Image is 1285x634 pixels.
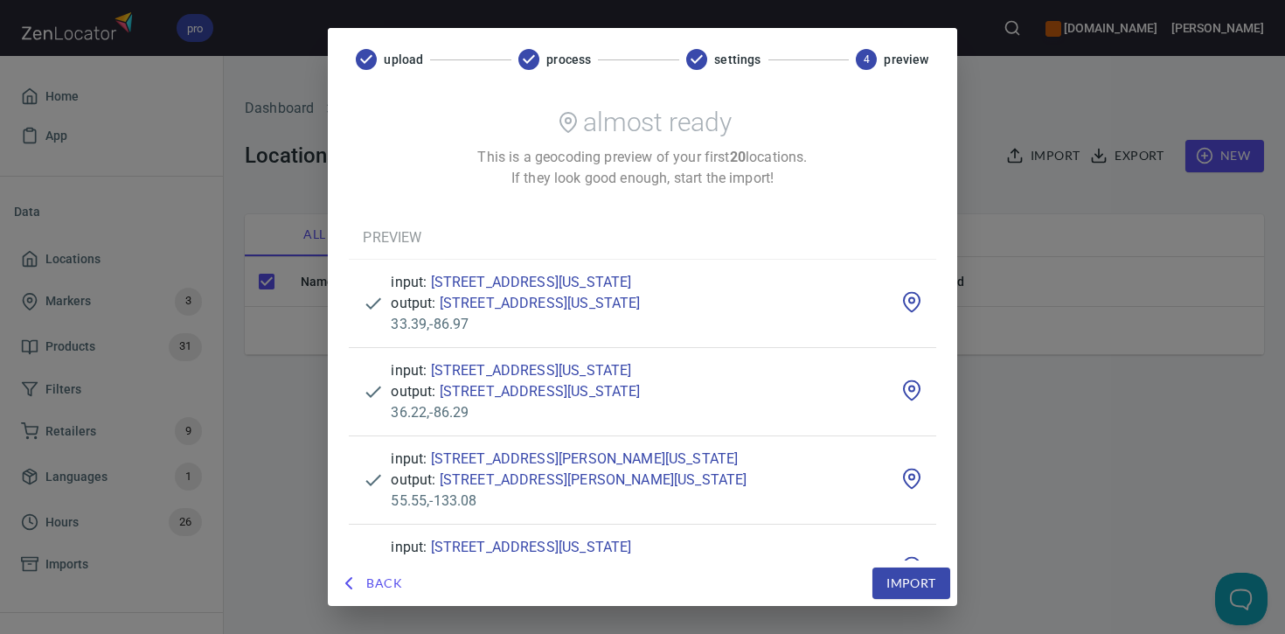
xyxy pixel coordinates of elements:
[391,450,430,467] span: input:
[440,471,747,488] a: [STREET_ADDRESS][PERSON_NAME][US_STATE]
[714,51,761,68] span: settings
[886,573,935,595] span: Import
[546,51,591,68] span: process
[431,362,632,379] a: [STREET_ADDRESS][US_STATE]
[391,492,476,509] span: 55.55 , -133.08
[431,274,632,290] a: [STREET_ADDRESS][US_STATE]
[384,51,423,68] span: upload
[391,539,430,555] span: input:
[864,53,870,66] text: 4
[391,560,439,576] span: output:
[884,51,928,68] span: preview
[391,316,469,332] span: 33.39 , -86.97
[391,383,439,400] span: output:
[363,381,384,402] svg: geocoded
[440,560,641,576] a: [STREET_ADDRESS][US_STATE]
[583,107,731,138] h2: almost ready
[440,383,641,400] a: [STREET_ADDRESS][US_STATE]
[431,450,739,467] a: [STREET_ADDRESS][PERSON_NAME][US_STATE]
[335,568,409,600] button: Back
[391,471,439,488] span: output:
[363,558,384,579] svg: geocoded
[730,149,746,165] strong: 20
[391,274,430,290] span: input:
[872,568,949,600] button: Import
[391,295,439,311] span: output:
[363,293,384,314] svg: geocoded
[342,573,402,595] span: Back
[363,470,384,491] svg: geocoded
[431,539,632,555] a: [STREET_ADDRESS][US_STATE]
[391,362,430,379] span: input:
[391,404,469,421] span: 36.22 , -86.29
[440,295,641,311] a: [STREET_ADDRESS][US_STATE]
[477,149,807,186] span: This is a geocoding preview of your first locations. If they look good enough, start the import!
